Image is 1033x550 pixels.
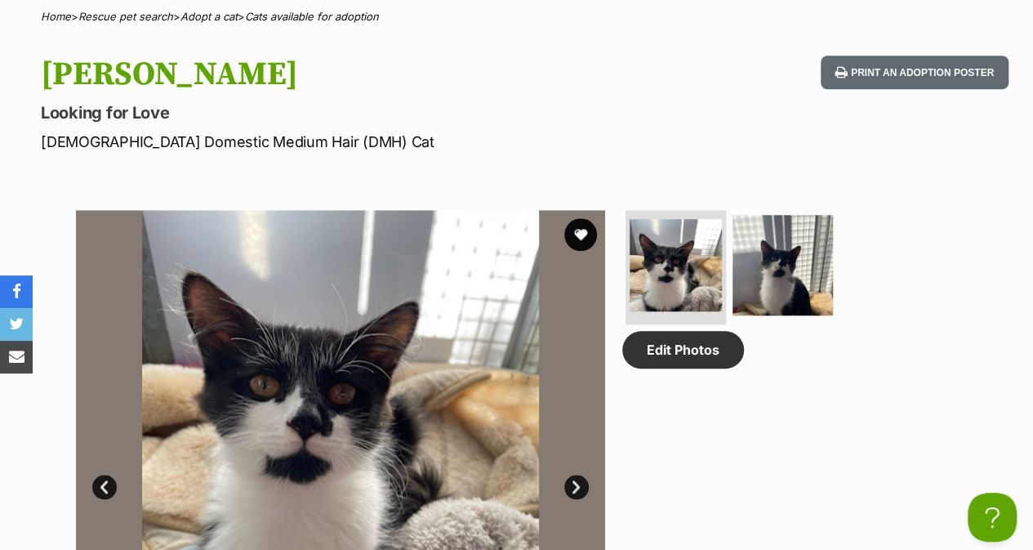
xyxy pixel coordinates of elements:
[821,56,1009,89] button: Print an adoption poster
[180,10,238,23] a: Adopt a cat
[41,56,631,93] h1: [PERSON_NAME]
[92,475,117,499] a: Prev
[968,493,1017,542] iframe: Help Scout Beacon - Open
[622,331,744,369] a: Edit Photos
[41,131,631,153] p: [DEMOGRAPHIC_DATA] Domestic Medium Hair (DMH) Cat
[564,475,589,499] a: Next
[630,219,722,311] img: Photo of Charlie
[41,10,71,23] a: Home
[78,10,173,23] a: Rescue pet search
[564,218,597,251] button: favourite
[41,101,631,124] p: Looking for Love
[245,10,379,23] a: Cats available for adoption
[732,215,833,315] img: Photo of Charlie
